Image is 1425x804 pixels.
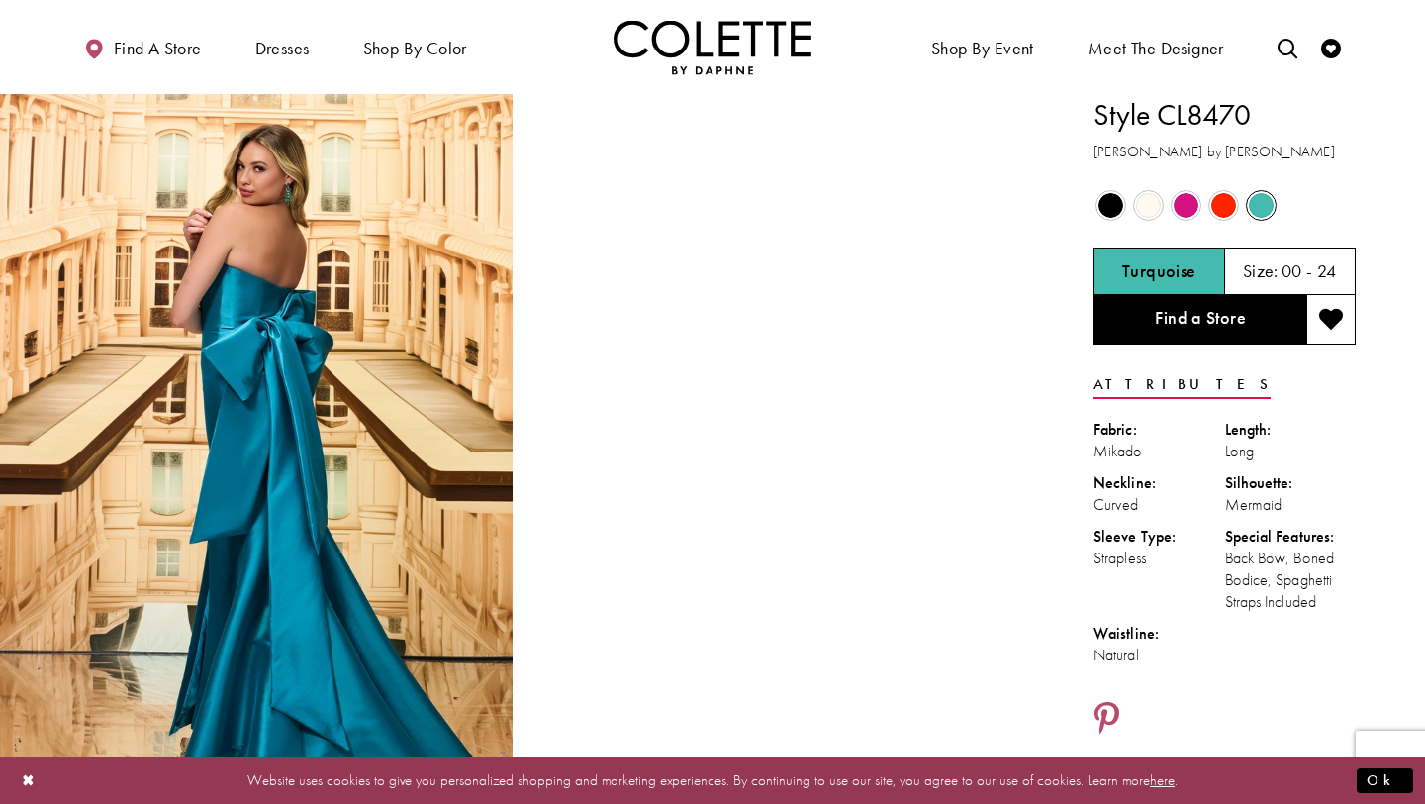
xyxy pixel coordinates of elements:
video: Style CL8470 Colette by Daphne #1 autoplay loop mute video [522,94,1035,351]
p: Website uses cookies to give you personalized shopping and marketing experiences. By continuing t... [142,767,1282,794]
a: here [1150,770,1175,790]
div: Black [1093,188,1128,223]
span: Dresses [250,20,315,74]
h1: Style CL8470 [1093,94,1356,136]
a: Attributes [1093,370,1271,399]
div: Fabric: [1093,419,1225,441]
div: Scarlet [1206,188,1241,223]
div: Sleeve Type: [1093,526,1225,548]
div: Curved [1093,494,1225,516]
span: Find a store [114,39,202,58]
div: Fuchsia [1169,188,1203,223]
div: Diamond White [1131,188,1166,223]
div: Special Features: [1225,526,1357,548]
h3: [PERSON_NAME] by [PERSON_NAME] [1093,141,1356,163]
div: Mermaid [1225,494,1357,516]
div: Back Bow, Boned Bodice, Spaghetti Straps Included [1225,548,1357,613]
a: Find a store [79,20,206,74]
a: Visit Home Page [614,20,811,74]
div: Strapless [1093,548,1225,569]
span: Shop By Event [926,20,1039,74]
div: Product color controls state depends on size chosen [1093,187,1356,225]
span: Shop by color [358,20,472,74]
div: Natural [1093,645,1225,666]
span: Meet the designer [1088,39,1224,58]
div: Long [1225,441,1357,462]
a: Meet the designer [1083,20,1229,74]
span: Shop by color [363,39,467,58]
a: Share using Pinterest - Opens in new tab [1093,701,1120,739]
a: Check Wishlist [1316,20,1346,74]
button: Close Dialog [12,763,46,798]
span: Shop By Event [931,39,1034,58]
div: Neckline: [1093,472,1225,494]
a: Find a Store [1093,295,1306,345]
div: Length: [1225,419,1357,441]
img: Colette by Daphne [614,20,811,74]
div: Mikado [1093,441,1225,462]
div: Turquoise [1244,188,1279,223]
div: Silhouette: [1225,472,1357,494]
h5: Chosen color [1122,261,1196,281]
a: Toggle search [1273,20,1302,74]
h5: 00 - 24 [1282,261,1337,281]
div: Waistline: [1093,623,1225,645]
span: Size: [1243,259,1279,282]
button: Submit Dialog [1357,768,1413,793]
button: Add to wishlist [1306,295,1356,345]
span: Dresses [255,39,310,58]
